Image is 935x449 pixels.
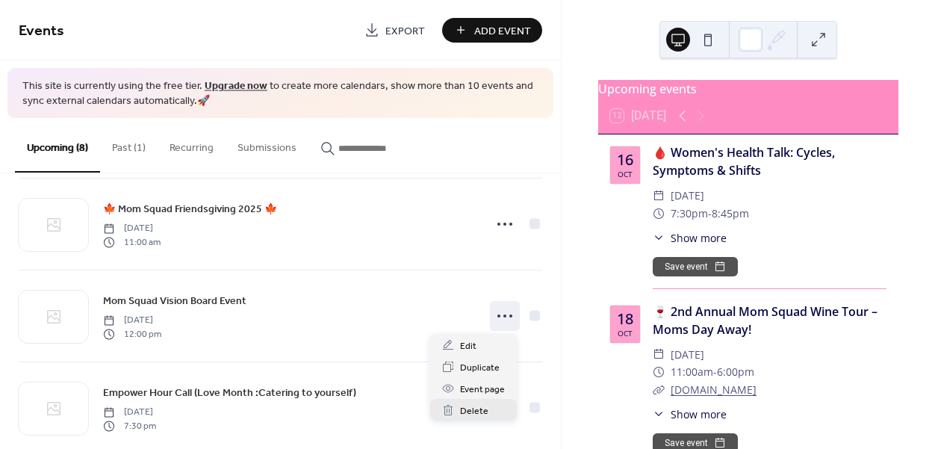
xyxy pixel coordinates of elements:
span: Add Event [474,23,531,39]
span: 12:00 pm [103,327,161,341]
div: Oct [618,170,633,178]
div: ​ [653,363,665,381]
span: 11:00 am [103,235,161,249]
span: [DATE] [103,222,161,235]
div: Oct [618,329,633,337]
button: ​Show more [653,406,727,422]
span: Delete [460,403,488,419]
button: Submissions [226,118,308,171]
button: Upcoming (8) [15,118,100,173]
span: - [708,205,712,223]
span: Mom Squad Vision Board Event [103,294,246,309]
span: Edit [460,338,476,354]
span: [DATE] [671,187,704,205]
span: 7:30pm [671,205,708,223]
span: 6:00pm [717,363,754,381]
span: Show more [671,406,727,422]
span: This site is currently using the free tier. to create more calendars, show more than 10 events an... [22,79,538,108]
span: - [713,363,717,381]
span: [DATE] [671,346,704,364]
button: Past (1) [100,118,158,171]
button: Save event [653,257,738,276]
div: ​ [653,381,665,399]
span: Duplicate [460,360,500,376]
span: [DATE] [103,314,161,327]
span: Export [385,23,425,39]
a: 🍷 2nd Annual Mom Squad Wine Tour – Moms Day Away! [653,303,877,338]
button: Recurring [158,118,226,171]
span: 11:00am [671,363,713,381]
span: Events [19,16,64,46]
div: ​ [653,346,665,364]
span: 8:45pm [712,205,749,223]
a: Empower Hour Call (Love Month :Catering to yourself) [103,384,356,401]
a: 🍁 Mom Squad Friendsgiving 2025 🍁 [103,200,277,217]
a: Upgrade now [205,76,267,96]
span: 🍁 Mom Squad Friendsgiving 2025 🍁 [103,202,277,217]
button: Add Event [442,18,542,43]
a: [DOMAIN_NAME] [671,383,757,397]
div: 🩸 Women's Health Talk: Cycles, Symptoms & Shifts [653,143,886,179]
div: 18 [617,312,633,326]
span: Event page [460,382,505,397]
span: [DATE] [103,406,156,419]
a: Mom Squad Vision Board Event [103,292,246,309]
span: 7:30 pm [103,419,156,433]
div: ​ [653,406,665,422]
div: Upcoming events [598,80,898,98]
div: ​ [653,205,665,223]
div: ​ [653,230,665,246]
div: ​ [653,187,665,205]
button: ​Show more [653,230,727,246]
span: Show more [671,230,727,246]
a: Export [353,18,436,43]
div: 16 [617,152,633,167]
span: Empower Hour Call (Love Month :Catering to yourself) [103,385,356,401]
